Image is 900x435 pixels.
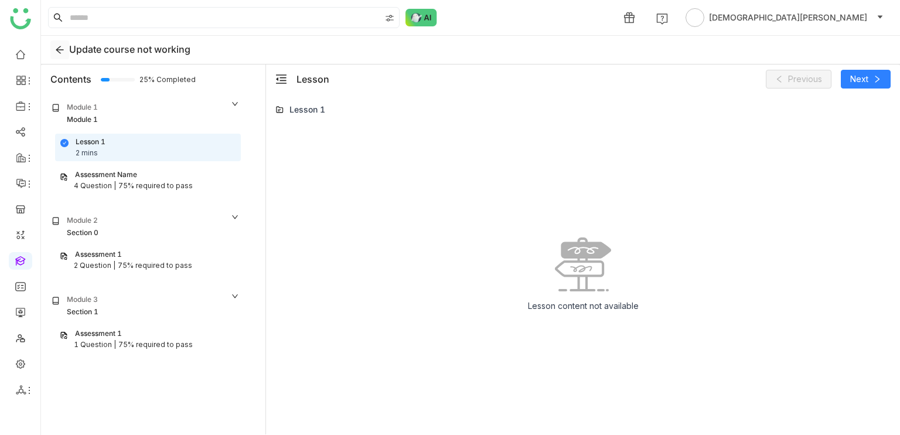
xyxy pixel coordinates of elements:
div: Module 2 [67,215,98,226]
button: Next [841,70,891,89]
div: Section 0 [67,227,98,239]
span: Next [850,73,868,86]
div: Lesson 1 [76,137,105,148]
span: [DEMOGRAPHIC_DATA][PERSON_NAME] [709,11,867,24]
button: menu-fold [275,73,287,86]
div: Lesson 1 [289,103,325,115]
img: lms-folder.svg [275,106,284,114]
img: ask-buddy-normal.svg [405,9,437,26]
div: Module 1 [67,114,98,125]
div: Section 1 [67,307,98,318]
img: assessment.svg [60,331,68,339]
div: 4 Question | [74,181,116,192]
div: Assessment 1 [75,328,122,339]
span: menu-fold [275,73,287,85]
div: Assessment Name [75,169,137,181]
div: 75% required to pass [118,181,193,192]
div: 75% required to pass [118,260,192,271]
img: avatar [686,8,704,27]
div: Module 2Section 0 [43,207,248,247]
img: No data [555,237,611,291]
div: Module 3Section 1 [43,286,248,326]
div: Assessment 1 [75,249,122,260]
div: Module 1 [67,102,98,113]
div: Lesson [296,72,329,86]
img: help.svg [656,13,668,25]
img: assessment.svg [60,173,68,181]
div: 75% required to pass [118,339,193,351]
img: logo [10,8,31,29]
div: Module 1Module 1 [43,94,248,134]
span: Update course not working [69,43,190,55]
button: [DEMOGRAPHIC_DATA][PERSON_NAME] [683,8,886,27]
div: 2 Question | [74,260,115,271]
span: 25% Completed [139,76,154,83]
img: search-type.svg [385,13,394,23]
div: 2 mins [76,148,98,159]
div: Lesson content not available [519,291,648,320]
div: Module 3 [67,294,98,305]
div: 1 Question | [74,339,116,351]
button: Previous [766,70,831,89]
img: assessment.svg [60,252,68,260]
div: Contents [50,72,91,86]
